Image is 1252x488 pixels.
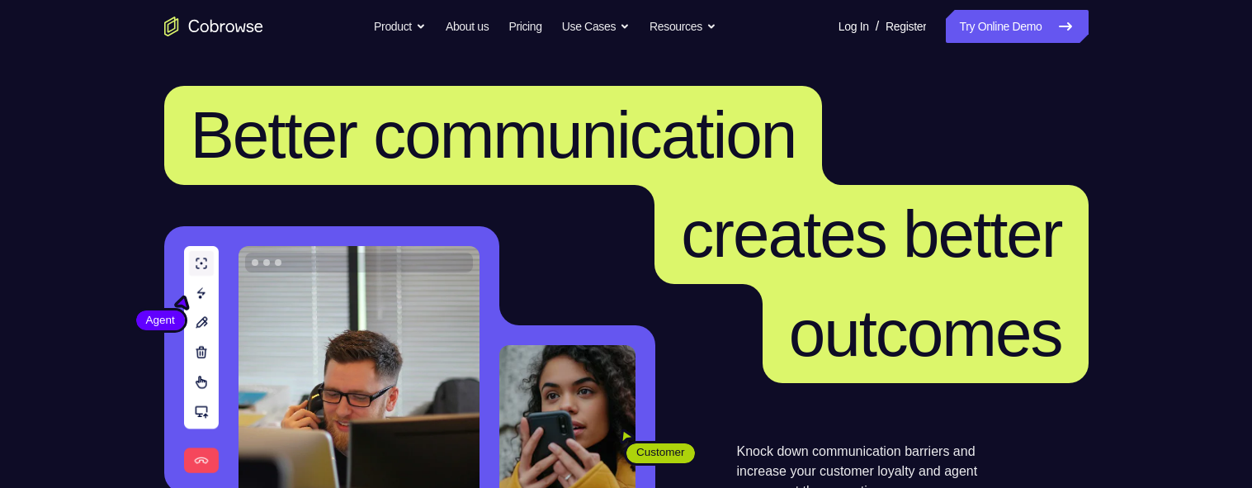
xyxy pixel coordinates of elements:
button: Resources [650,10,716,43]
a: Register [886,10,926,43]
span: / [876,17,879,36]
button: Use Cases [562,10,630,43]
a: Log In [839,10,869,43]
a: About us [446,10,489,43]
a: Try Online Demo [946,10,1088,43]
span: creates better [681,197,1061,271]
button: Product [374,10,426,43]
span: Better communication [191,98,796,172]
a: Pricing [508,10,541,43]
span: outcomes [789,296,1062,370]
a: Go to the home page [164,17,263,36]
